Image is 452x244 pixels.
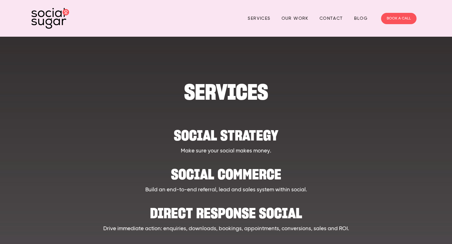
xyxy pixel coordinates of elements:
img: SocialSugar [31,8,69,29]
a: Services [248,13,270,23]
h2: Social strategy [58,123,394,142]
p: Make sure your social makes money. [58,147,394,155]
a: Blog [354,13,368,23]
a: Social strategy Make sure your social makes money. [58,123,394,155]
h1: SERVICES [58,82,394,102]
a: Contact [320,13,343,23]
a: Direct Response Social Drive immediate action: enquiries, downloads, bookings, appointments, conv... [58,200,394,233]
a: BOOK A CALL [381,13,417,24]
h2: Social Commerce [58,162,394,181]
p: Build an end-to-end referral, lead and sales system within social. [58,186,394,194]
a: Our Work [282,13,309,23]
a: Social Commerce Build an end-to-end referral, lead and sales system within social. [58,162,394,194]
p: Drive immediate action: enquiries, downloads, bookings, appointments, conversions, sales and ROI. [58,225,394,233]
h2: Direct Response Social [58,200,394,220]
